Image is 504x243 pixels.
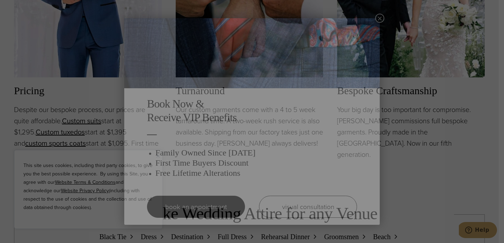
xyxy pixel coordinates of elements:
[147,97,357,124] h2: Book Now & Receive VIP Benefits
[16,5,30,11] span: Help
[155,148,357,158] h3: Family Owned Since [DATE]
[155,168,357,178] h3: Free Lifetime Alterations
[259,196,357,218] a: visual consultation
[147,196,245,218] a: book an appointment
[375,14,384,23] button: Close
[155,158,357,168] h3: First Time Buyers Discount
